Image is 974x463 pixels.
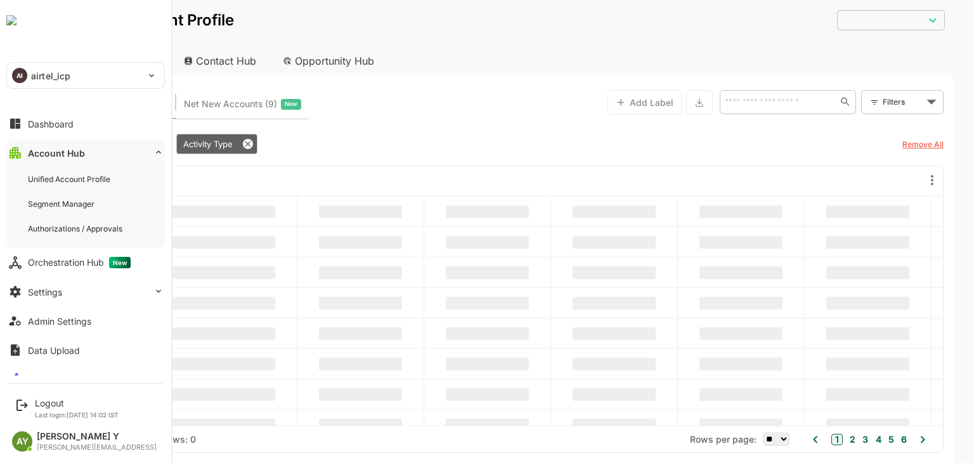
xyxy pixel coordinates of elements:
button: Admin Settings [6,308,165,334]
button: 1 [787,434,798,445]
div: ​ [793,9,900,31]
div: [PERSON_NAME] Y [37,431,157,442]
button: 2 [802,433,811,447]
button: 6 [854,433,862,447]
span: Dashboard Filters [31,140,115,150]
button: Lumo [6,367,165,392]
button: 5 [841,433,850,447]
div: Activity Type [132,134,213,154]
div: AI [12,68,27,83]
div: Dashboard [28,119,74,129]
p: Unified Account Profile [20,13,190,28]
div: Data Upload [28,345,80,356]
button: Data Upload [6,337,165,363]
div: Newly surfaced ICP-fit accounts from Intent, Website, LinkedIn, and other engagement signals. [140,96,257,112]
div: Opportunity Hub [228,47,341,75]
div: Orchestration Hub [28,257,131,268]
div: Filters [838,95,879,108]
img: undefinedjpg [6,15,16,25]
div: Contact Hub [129,47,223,75]
button: 3 [815,433,824,447]
div: Account Hub [20,47,124,75]
div: Dashboard Filters [31,134,125,155]
span: Known accounts you’ve identified to target - imported from CRM, Offline upload, or promoted from ... [45,96,117,112]
button: Settings [6,279,165,304]
span: Activity Type [139,139,188,149]
button: Orchestration HubNew [6,250,165,275]
div: AIairtel_icp [7,63,164,88]
div: [PERSON_NAME][EMAIL_ADDRESS] [37,443,157,452]
div: Total Rows: NaN | Rows: 0 [38,434,152,445]
button: 4 [828,433,837,447]
div: Account Hub [28,148,85,159]
button: Export the selected data as CSV [642,90,668,115]
button: Account Hub [6,140,165,166]
div: Filters [837,89,899,115]
div: Unified Account Profile [28,174,113,185]
p: Last login: [DATE] 14:02 IST [35,411,119,419]
div: Logout [35,398,119,408]
span: Net New Accounts ( 9 ) [140,96,233,112]
div: Lumo [33,374,56,385]
div: AY [12,431,32,452]
span: New [109,257,131,268]
button: Add Label [563,90,637,115]
div: Authorizations / Approvals [28,223,125,234]
span: Rows per page: [646,434,712,445]
div: Segment Manager [28,199,97,209]
u: Remove All [858,140,899,149]
div: Admin Settings [28,316,91,327]
span: New [240,96,253,112]
button: Dashboard [6,111,165,136]
div: Settings [28,287,62,297]
p: airtel_icp [31,69,70,82]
